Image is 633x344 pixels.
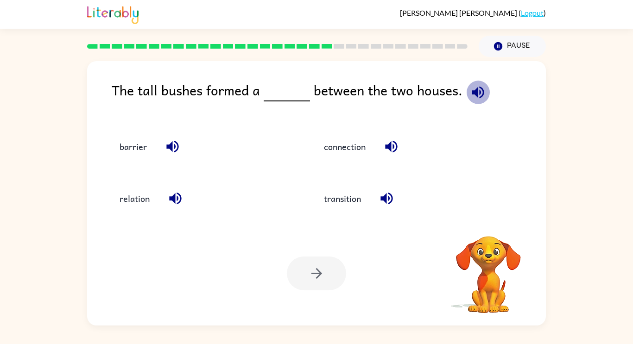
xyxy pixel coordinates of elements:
[110,134,156,159] button: barrier
[479,36,546,57] button: Pause
[442,222,535,314] video: Your browser must support playing .mp4 files to use Literably. Please try using another browser.
[315,134,375,159] button: connection
[87,4,139,24] img: Literably
[315,186,370,211] button: transition
[521,8,544,17] a: Logout
[400,8,546,17] div: ( )
[400,8,519,17] span: [PERSON_NAME] [PERSON_NAME]
[110,186,159,211] button: relation
[112,80,546,115] div: The tall bushes formed a between the two houses.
